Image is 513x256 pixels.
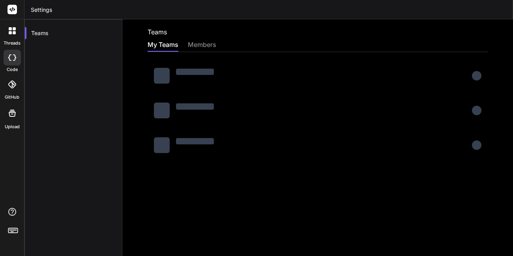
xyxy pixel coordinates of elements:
[5,94,19,101] label: GitHub
[4,40,21,47] label: threads
[5,123,20,130] label: Upload
[25,24,122,42] div: Teams
[148,27,167,37] h2: Teams
[188,40,216,51] div: members
[148,40,178,51] div: My Teams
[7,66,18,73] label: code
